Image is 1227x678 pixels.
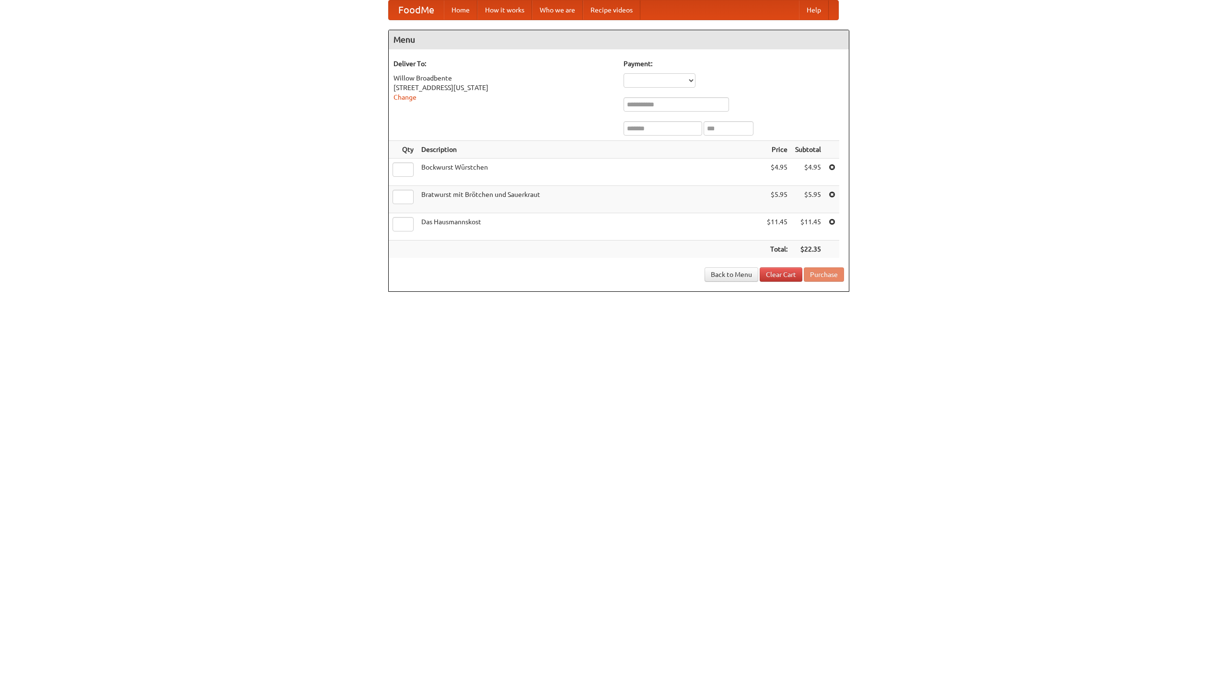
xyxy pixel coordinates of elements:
[799,0,829,20] a: Help
[791,213,825,241] td: $11.45
[791,186,825,213] td: $5.95
[763,186,791,213] td: $5.95
[394,73,614,83] div: Willow Broadbente
[705,267,758,282] a: Back to Menu
[763,141,791,159] th: Price
[417,186,763,213] td: Bratwurst mit Brötchen und Sauerkraut
[791,141,825,159] th: Subtotal
[417,159,763,186] td: Bockwurst Würstchen
[583,0,640,20] a: Recipe videos
[624,59,844,69] h5: Payment:
[389,141,417,159] th: Qty
[417,141,763,159] th: Description
[763,241,791,258] th: Total:
[791,159,825,186] td: $4.95
[389,30,849,49] h4: Menu
[394,93,417,101] a: Change
[760,267,802,282] a: Clear Cart
[532,0,583,20] a: Who we are
[394,59,614,69] h5: Deliver To:
[394,83,614,92] div: [STREET_ADDRESS][US_STATE]
[763,159,791,186] td: $4.95
[417,213,763,241] td: Das Hausmannskost
[444,0,477,20] a: Home
[477,0,532,20] a: How it works
[804,267,844,282] button: Purchase
[791,241,825,258] th: $22.35
[389,0,444,20] a: FoodMe
[763,213,791,241] td: $11.45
